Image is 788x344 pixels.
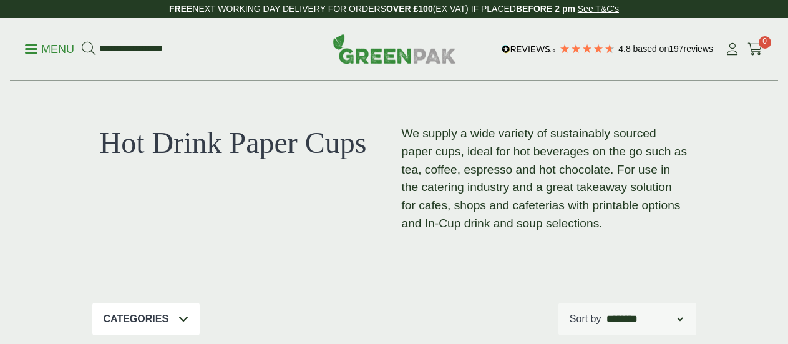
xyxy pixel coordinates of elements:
span: Based on [633,44,669,54]
p: Sort by [570,312,601,327]
i: Cart [747,43,763,56]
span: reviews [684,44,713,54]
h1: Hot Drink Paper Cups [100,125,387,161]
strong: FREE [169,4,192,14]
strong: BEFORE 2 pm [516,4,575,14]
a: 0 [747,40,763,59]
div: 4.79 Stars [559,43,615,54]
i: My Account [724,43,740,56]
strong: OVER £100 [386,4,433,14]
img: REVIEWS.io [502,45,556,54]
span: 0 [759,36,771,49]
p: Menu [25,42,74,57]
a: Menu [25,42,74,54]
a: See T&C's [578,4,619,14]
span: 4.8 [618,44,633,54]
img: GreenPak Supplies [333,34,456,64]
p: Categories [104,312,169,327]
p: We supply a wide variety of sustainably sourced paper cups, ideal for hot beverages on the go suc... [402,125,689,233]
select: Shop order [604,312,685,327]
span: 197 [669,44,683,54]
